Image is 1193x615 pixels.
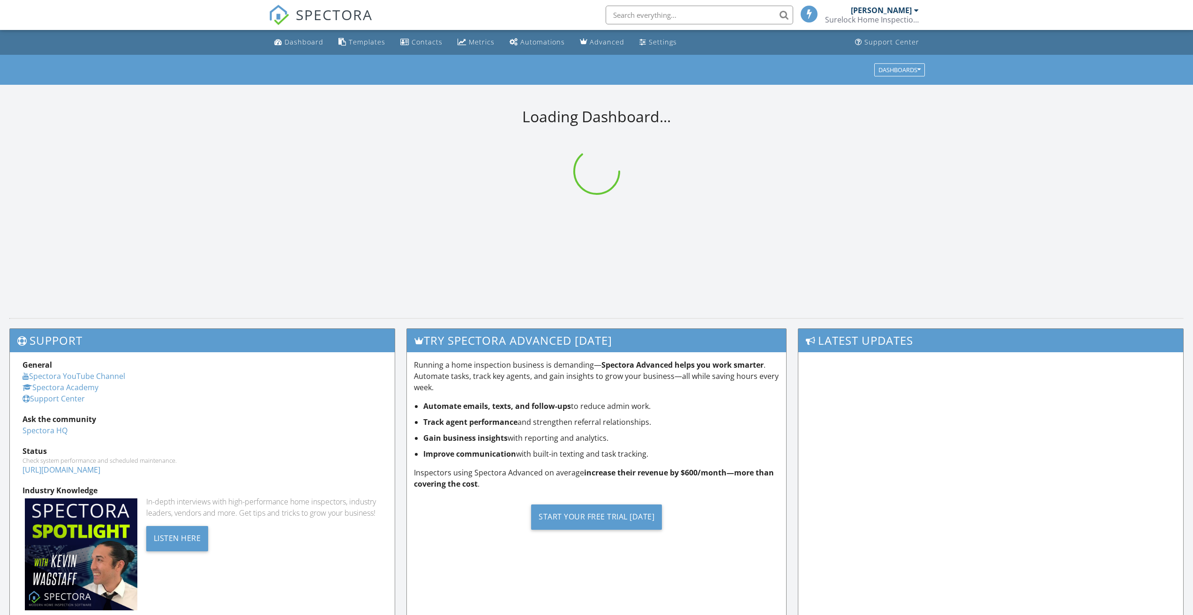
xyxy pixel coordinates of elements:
strong: Gain business insights [423,433,508,443]
a: Start Your Free Trial [DATE] [414,497,779,537]
a: Advanced [576,34,628,51]
button: Dashboards [874,63,925,76]
div: Status [23,445,382,457]
span: SPECTORA [296,5,373,24]
li: to reduce admin work. [423,400,779,412]
div: Automations [520,37,565,46]
a: SPECTORA [269,13,373,32]
div: Dashboards [878,67,921,73]
a: Dashboard [270,34,327,51]
div: In-depth interviews with high-performance home inspectors, industry leaders, vendors and more. Ge... [146,496,382,519]
p: Inspectors using Spectora Advanced on average . [414,467,779,489]
h3: Try spectora advanced [DATE] [407,329,786,352]
div: Start Your Free Trial [DATE] [531,504,662,530]
div: Dashboard [285,37,323,46]
div: Templates [349,37,385,46]
h3: Latest Updates [798,329,1183,352]
div: Surelock Home Inspections LLC [825,15,919,24]
div: [PERSON_NAME] [851,6,912,15]
a: Spectora Academy [23,382,98,393]
strong: increase their revenue by $600/month—more than covering the cost [414,467,774,489]
li: with built-in texting and task tracking. [423,448,779,459]
li: and strengthen referral relationships. [423,416,779,428]
a: Contacts [397,34,446,51]
strong: General [23,360,52,370]
strong: Track agent performance [423,417,518,427]
div: Industry Knowledge [23,485,382,496]
div: Contacts [412,37,443,46]
img: The Best Home Inspection Software - Spectora [269,5,289,25]
a: Metrics [454,34,498,51]
div: Ask the community [23,414,382,425]
input: Search everything... [606,6,793,24]
a: Settings [636,34,681,51]
a: Templates [335,34,389,51]
div: Check system performance and scheduled maintenance. [23,457,382,464]
a: Spectora HQ [23,425,68,436]
strong: Spectora Advanced helps you work smarter [601,360,764,370]
a: Listen Here [146,532,209,542]
h3: Support [10,329,395,352]
a: [URL][DOMAIN_NAME] [23,465,100,475]
li: with reporting and analytics. [423,432,779,444]
div: Metrics [469,37,495,46]
img: Spectoraspolightmain [25,498,137,611]
a: Spectora YouTube Channel [23,371,125,381]
div: Listen Here [146,526,209,551]
p: Running a home inspection business is demanding— . Automate tasks, track key agents, and gain ins... [414,359,779,393]
div: Advanced [590,37,624,46]
div: Support Center [864,37,919,46]
a: Automations (Basic) [506,34,569,51]
strong: Improve communication [423,449,516,459]
div: Settings [649,37,677,46]
a: Support Center [23,393,85,404]
a: Support Center [851,34,923,51]
strong: Automate emails, texts, and follow-ups [423,401,571,411]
